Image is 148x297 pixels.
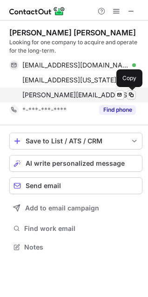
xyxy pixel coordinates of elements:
[99,105,136,115] button: Reveal Button
[9,241,142,254] button: Notes
[25,204,99,212] span: Add to email campaign
[24,224,139,233] span: Find work email
[9,155,142,172] button: AI write personalized message
[26,182,61,189] span: Send email
[26,160,125,167] span: AI write personalized message
[9,177,142,194] button: Send email
[9,6,65,17] img: ContactOut v5.3.10
[9,200,142,216] button: Add to email campaign
[9,28,136,37] div: [PERSON_NAME] [PERSON_NAME]
[9,222,142,235] button: Find work email
[22,76,129,84] span: [EMAIL_ADDRESS][US_STATE][DOMAIN_NAME]
[26,137,126,145] div: Save to List / ATS / CRM
[22,61,129,69] span: [EMAIL_ADDRESS][DOMAIN_NAME]
[9,38,142,55] div: Looking for one company to acquire and operate for the long-term.
[9,133,142,149] button: save-profile-one-click
[24,243,139,251] span: Notes
[22,91,136,99] span: [PERSON_NAME][EMAIL_ADDRESS][DOMAIN_NAME]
